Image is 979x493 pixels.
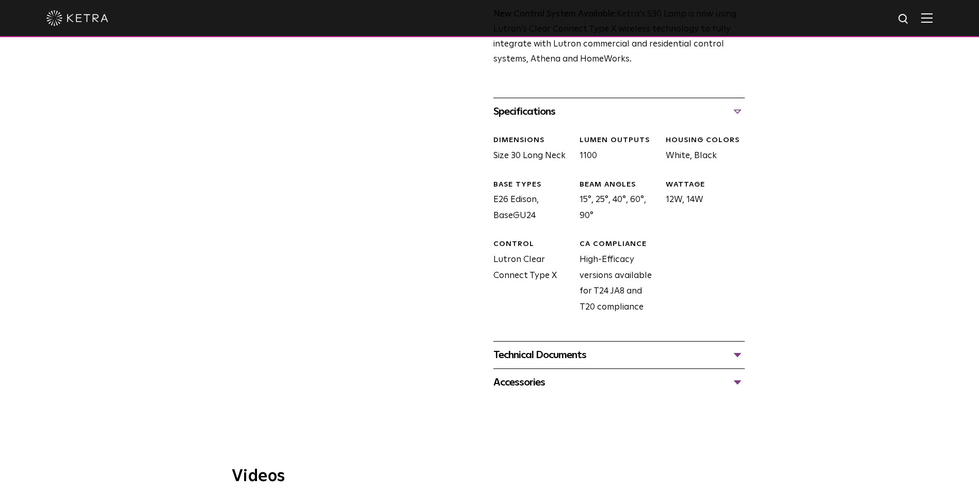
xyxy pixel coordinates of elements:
[658,180,744,224] div: 12W, 14W
[493,347,745,363] div: Technical Documents
[921,13,933,23] img: Hamburger%20Nav.svg
[666,135,744,146] div: HOUSING COLORS
[572,180,658,224] div: 15°, 25°, 40°, 60°, 90°
[486,180,572,224] div: E26 Edison, BaseGU24
[580,180,658,190] div: BEAM ANGLES
[572,135,658,164] div: 1100
[572,239,658,315] div: High-Efficacy versions available for T24 JA8 and T20 compliance
[658,135,744,164] div: White, Black
[493,239,572,250] div: CONTROL
[46,10,108,26] img: ketra-logo-2019-white
[486,135,572,164] div: Size 30 Long Neck
[493,103,745,120] div: Specifications
[580,135,658,146] div: LUMEN OUTPUTS
[897,13,910,26] img: search icon
[580,239,658,250] div: CA COMPLIANCE
[493,374,745,391] div: Accessories
[666,180,744,190] div: WATTAGE
[486,239,572,315] div: Lutron Clear Connect Type X
[232,468,748,485] h3: Videos
[493,180,572,190] div: BASE TYPES
[493,135,572,146] div: DIMENSIONS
